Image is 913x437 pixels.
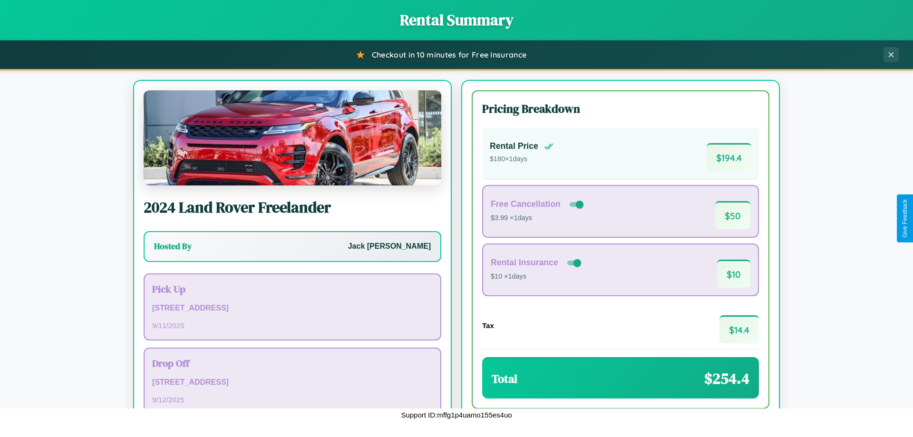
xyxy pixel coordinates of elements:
[144,90,441,185] img: Land Rover Freelander
[154,241,192,252] h3: Hosted By
[491,271,583,283] p: $10 × 1 days
[348,240,431,253] p: Jack [PERSON_NAME]
[482,101,759,117] h3: Pricing Breakdown
[152,301,433,315] p: [STREET_ADDRESS]
[152,282,433,296] h3: Pick Up
[491,212,585,224] p: $3.99 × 1 days
[491,258,558,268] h4: Rental Insurance
[401,408,512,421] p: Support ID: mffg1p4uamo155es4uo
[715,201,750,229] span: $ 50
[10,10,903,30] h1: Rental Summary
[707,143,751,171] span: $ 194.4
[490,141,538,151] h4: Rental Price
[717,260,750,288] span: $ 10
[482,321,494,330] h4: Tax
[152,356,433,370] h3: Drop Off
[152,393,433,406] p: 9 / 12 / 2025
[492,371,517,387] h3: Total
[152,319,433,332] p: 9 / 11 / 2025
[372,50,526,59] span: Checkout in 10 minutes for Free Insurance
[152,376,433,389] p: [STREET_ADDRESS]
[704,368,749,389] span: $ 254.4
[491,199,561,209] h4: Free Cancellation
[902,199,908,238] div: Give Feedback
[719,315,759,343] span: $ 14.4
[490,153,554,165] p: $ 180 × 1 days
[144,197,441,218] h2: 2024 Land Rover Freelander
